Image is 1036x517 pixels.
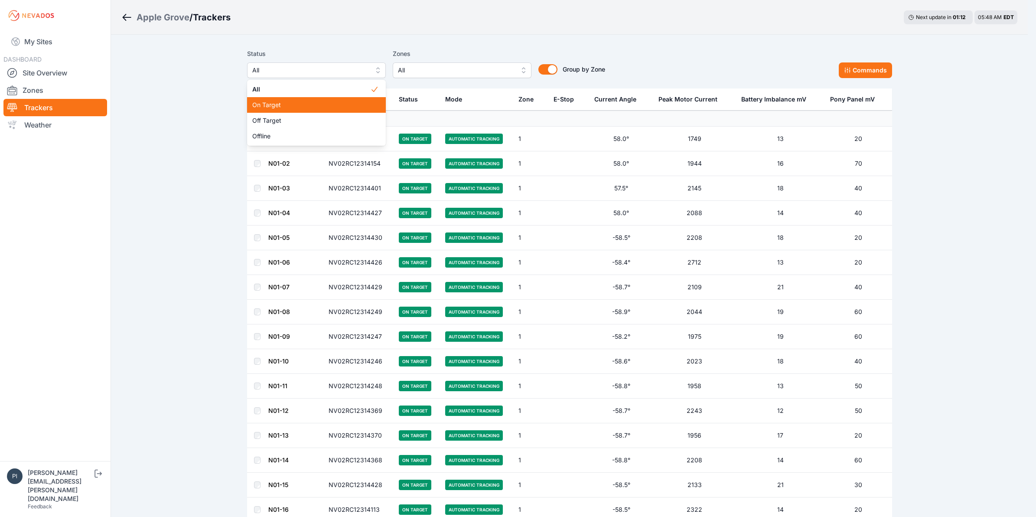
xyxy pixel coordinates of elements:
span: Offline [252,132,370,141]
span: Off Target [252,116,370,125]
button: All [247,62,386,78]
span: All [252,85,370,94]
span: On Target [252,101,370,109]
div: All [247,80,386,146]
span: All [252,65,368,75]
